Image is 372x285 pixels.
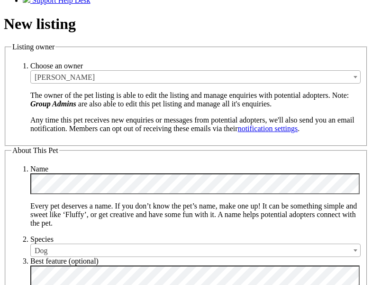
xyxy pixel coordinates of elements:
[30,116,361,133] p: Any time this pet receives new enquiries or messages from potential adopters, we'll also send you...
[31,71,360,84] span: Weldon Crooks
[238,124,298,133] a: notification settings
[30,202,361,228] p: Every pet deserves a name. If you don’t know the pet’s name, make one up! It can be something sim...
[30,91,361,108] p: The owner of the pet listing is able to edit the listing and manage enquiries with potential adop...
[30,244,361,257] span: Dog
[30,100,76,108] em: Group Admins
[30,235,54,243] label: Species
[30,70,361,84] span: Weldon Crooks
[30,62,83,70] label: Choose an owner
[4,15,368,33] h1: New listing
[30,257,99,265] label: Best feature (optional)
[12,146,58,154] span: About This Pet
[30,165,48,173] label: Name
[31,244,360,257] span: Dog
[12,43,54,51] span: Listing owner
